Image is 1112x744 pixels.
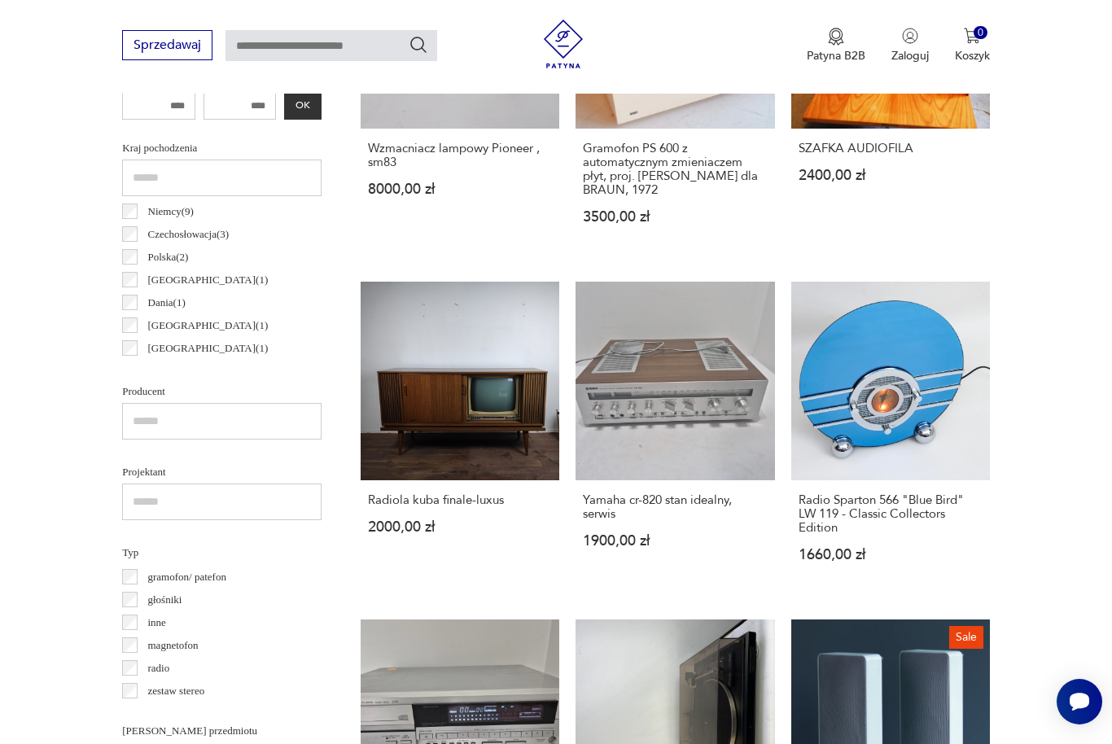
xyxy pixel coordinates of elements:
[583,534,767,548] p: 1900,00 zł
[368,520,552,534] p: 2000,00 zł
[799,493,983,535] h3: Radio Sparton 566 "Blue Bird" LW 119 - Classic Collectors Edition
[122,139,322,157] p: Kraj pochodzenia
[902,28,918,44] img: Ikonka użytkownika
[799,168,983,182] p: 2400,00 zł
[148,203,194,221] p: Niemcy ( 9 )
[791,282,990,593] a: Radio Sparton 566 "Blue Bird" LW 119 - Classic Collectors EditionRadio Sparton 566 "Blue Bird" LW...
[148,362,202,380] p: Norwegia ( 1 )
[1057,679,1102,724] iframe: Smartsupp widget button
[409,35,428,55] button: Szukaj
[807,28,865,63] button: Patyna B2B
[148,225,230,243] p: Czechosłowacja ( 3 )
[807,28,865,63] a: Ikona medaluPatyna B2B
[799,548,983,562] p: 1660,00 zł
[148,659,170,677] p: radio
[974,26,987,40] div: 0
[368,493,552,507] h3: Radiola kuba finale-luxus
[148,614,166,632] p: inne
[148,271,269,289] p: [GEOGRAPHIC_DATA] ( 1 )
[891,48,929,63] p: Zaloguj
[148,294,186,312] p: Dania ( 1 )
[368,142,552,169] h3: Wzmacniacz lampowy Pioneer , sm83
[807,48,865,63] p: Patyna B2B
[361,282,559,593] a: Radiola kuba finale-luxusRadiola kuba finale-luxus2000,00 zł
[122,544,322,562] p: Typ
[148,682,205,700] p: zestaw stereo
[148,591,182,609] p: głośniki
[284,91,322,120] button: OK
[148,568,226,586] p: gramofon/ patefon
[122,463,322,481] p: Projektant
[368,182,552,196] p: 8000,00 zł
[964,28,980,44] img: Ikona koszyka
[576,282,774,593] a: Yamaha cr-820 stan idealny, serwisYamaha cr-820 stan idealny, serwis1900,00 zł
[148,248,189,266] p: Polska ( 2 )
[122,383,322,400] p: Producent
[148,317,269,335] p: [GEOGRAPHIC_DATA] ( 1 )
[539,20,588,68] img: Patyna - sklep z meblami i dekoracjami vintage
[122,41,212,52] a: Sprzedawaj
[583,493,767,521] h3: Yamaha cr-820 stan idealny, serwis
[122,722,322,740] p: [PERSON_NAME] przedmiotu
[828,28,844,46] img: Ikona medalu
[583,142,767,197] h3: Gramofon PS 600 z automatycznym zmieniaczem płyt, proj. [PERSON_NAME] dla BRAUN, 1972
[955,28,990,63] button: 0Koszyk
[583,210,767,224] p: 3500,00 zł
[148,339,269,357] p: [GEOGRAPHIC_DATA] ( 1 )
[955,48,990,63] p: Koszyk
[148,637,199,654] p: magnetofon
[799,142,983,155] h3: SZAFKA AUDIOFILA
[122,30,212,60] button: Sprzedawaj
[891,28,929,63] button: Zaloguj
